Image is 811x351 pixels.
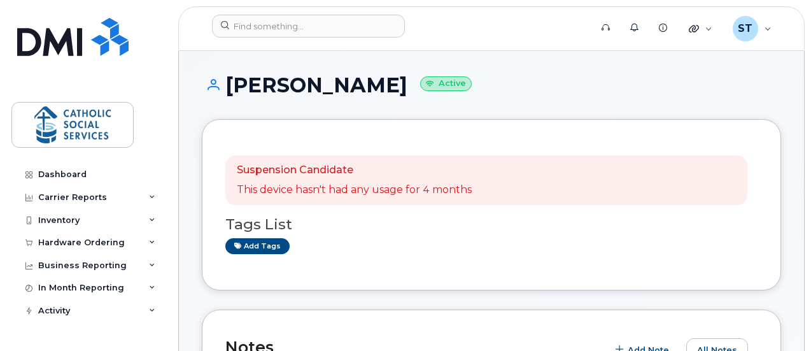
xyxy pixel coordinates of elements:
p: Suspension Candidate [237,163,472,178]
h3: Tags List [225,217,758,233]
small: Active [420,76,472,91]
p: This device hasn't had any usage for 4 months [237,183,472,197]
h1: [PERSON_NAME] [202,74,781,96]
a: Add tags [225,238,290,254]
